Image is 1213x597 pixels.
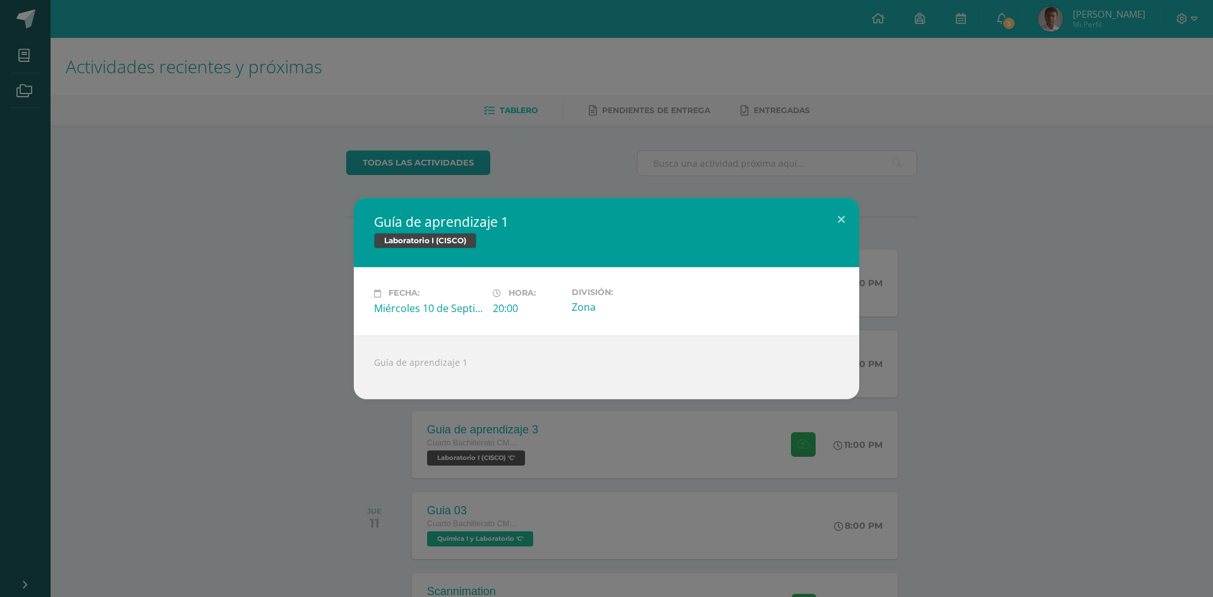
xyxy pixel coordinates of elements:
[509,289,536,298] span: Hora:
[493,301,562,315] div: 20:00
[572,300,680,314] div: Zona
[572,287,680,297] label: División:
[374,213,839,231] h2: Guía de aprendizaje 1
[374,301,483,315] div: Miércoles 10 de Septiembre
[389,289,419,298] span: Fecha:
[374,233,476,248] span: Laboratorio I (CISCO)
[354,335,859,399] div: Guía de aprendizaje 1
[823,198,859,241] button: Close (Esc)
